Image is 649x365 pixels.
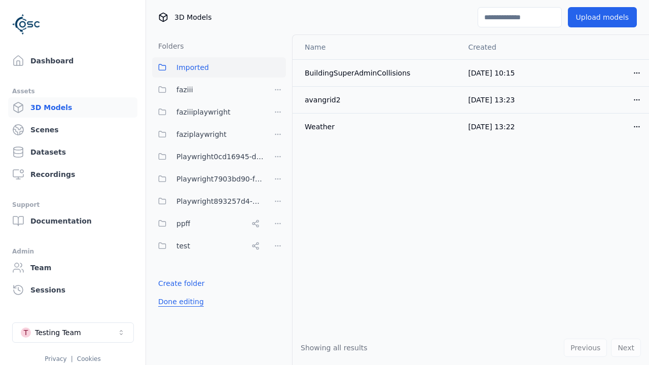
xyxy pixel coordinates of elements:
[468,69,515,77] span: [DATE] 10:15
[152,274,211,293] button: Create folder
[176,106,231,118] span: faziiiplaywright
[12,85,133,97] div: Assets
[568,7,637,27] button: Upload models
[176,240,190,252] span: test
[12,245,133,258] div: Admin
[176,128,227,140] span: faziplaywright
[152,41,184,51] h3: Folders
[460,35,555,59] th: Created
[152,57,286,78] button: Imported
[21,327,31,338] div: T
[152,80,264,100] button: faziii
[152,236,264,256] button: test
[152,102,264,122] button: faziiiplaywright
[152,191,264,211] button: Playwright893257d4-a5a4-4c42-b32b-a678df714bda
[174,12,211,22] span: 3D Models
[8,280,137,300] a: Sessions
[8,164,137,185] a: Recordings
[305,122,452,132] div: Weather
[152,213,264,234] button: ppff
[8,120,137,140] a: Scenes
[152,124,264,144] button: faziplaywright
[8,51,137,71] a: Dashboard
[152,293,210,311] button: Done editing
[305,95,452,105] div: avangrid2
[12,10,41,39] img: Logo
[176,151,264,163] span: Playwright0cd16945-d24c-45f9-a8ba-c74193e3fd84
[8,258,137,278] a: Team
[176,195,264,207] span: Playwright893257d4-a5a4-4c42-b32b-a678df714bda
[77,355,101,362] a: Cookies
[8,142,137,162] a: Datasets
[176,84,193,96] span: faziii
[305,68,452,78] div: BuildingSuperAdminCollisions
[12,322,134,343] button: Select a workspace
[176,173,264,185] span: Playwright7903bd90-f1ee-40e5-8689-7a943bbd43ef
[45,355,66,362] a: Privacy
[8,97,137,118] a: 3D Models
[152,169,264,189] button: Playwright7903bd90-f1ee-40e5-8689-7a943bbd43ef
[158,278,205,288] a: Create folder
[468,96,515,104] span: [DATE] 13:23
[176,217,190,230] span: ppff
[468,123,515,131] span: [DATE] 13:22
[71,355,73,362] span: |
[35,327,81,338] div: Testing Team
[176,61,209,74] span: Imported
[301,344,368,352] span: Showing all results
[8,211,137,231] a: Documentation
[293,35,460,59] th: Name
[152,147,264,167] button: Playwright0cd16945-d24c-45f9-a8ba-c74193e3fd84
[12,199,133,211] div: Support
